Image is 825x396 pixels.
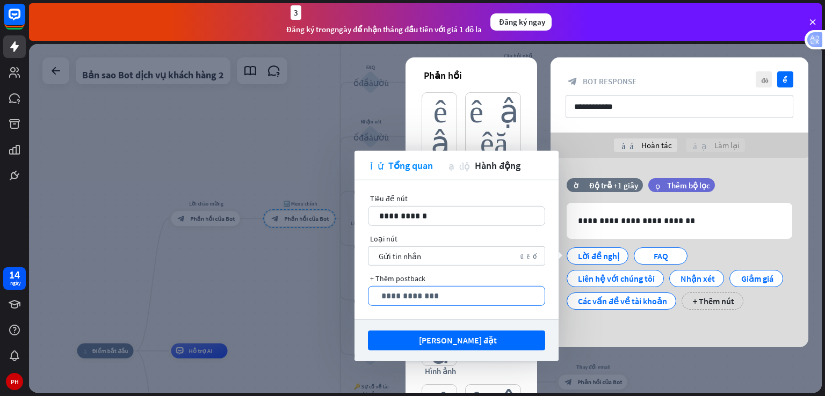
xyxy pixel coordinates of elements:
[10,280,21,287] wpstranslate-tanslation-text: ngày
[9,4,41,36] button: Open LiveChat chat widget
[589,180,638,190] wpstranslate-tanslation-text: Độ trễ +1 giây
[368,331,545,350] button: [PERSON_NAME] đặt
[568,77,577,86] wpstranslate-tanslation-text: block_bot_response
[693,141,707,150] wpstranslate-tanslation-text: làm lại
[641,140,672,150] wpstranslate-tanslation-text: Hoàn tác
[286,24,482,34] wpstranslate-tanslation-text: Đăng ký trong ngày để nhận tháng đầu tiên với giá 1 đô la
[370,194,408,203] wpstranslate-tanslation-text: Tiêu đề nút
[419,335,497,346] wpstranslate-tanslation-text: [PERSON_NAME] đặt
[578,273,655,284] wpstranslate-tanslation-text: Liên hệ với chúng tôi
[499,17,545,27] wpstranslate-tanslation-text: Đăng ký ngay
[741,273,773,284] wpstranslate-tanslation-text: Giảm giá
[583,76,636,86] span: Bot Response
[621,141,633,150] wpstranslate-tanslation-text: hoàn tác
[475,159,520,171] wpstranslate-tanslation-text: Hành động
[6,373,23,390] div: PH
[3,267,26,290] a: 14 ngày
[370,160,383,170] wpstranslate-tanslation-text: chỉnh sửa
[681,273,715,284] wpstranslate-tanslation-text: Nhận xét
[9,270,20,280] div: 14
[379,251,421,261] wpstranslate-tanslation-text: Gửi tin nhắn
[693,296,734,306] wpstranslate-tanslation-text: + Thêm nút
[578,296,667,306] wpstranslate-tanslation-text: Các vấn đề về tài khoản
[714,140,740,150] wpstranslate-tanslation-text: Làm lại
[655,181,660,189] wpstranslate-tanslation-text: lọc
[370,234,397,244] wpstranslate-tanslation-text: Loại nút
[574,181,582,189] wpstranslate-tanslation-text: thời gian
[448,160,470,170] wpstranslate-tanslation-text: hoạt động
[578,251,619,261] wpstranslate-tanslation-text: Lời đề nghị
[761,76,769,83] wpstranslate-tanslation-text: đóng
[520,253,537,259] wpstranslate-tanslation-text: mũi tên xuống
[643,248,678,264] div: FAQ
[291,5,301,20] div: 3
[370,274,425,283] wpstranslate-tanslation-text: + Thêm postback
[667,180,710,190] wpstranslate-tanslation-text: Thêm bộ lọc
[783,76,791,83] wpstranslate-tanslation-text: kiểm tra
[388,159,433,171] wpstranslate-tanslation-text: Tổng quan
